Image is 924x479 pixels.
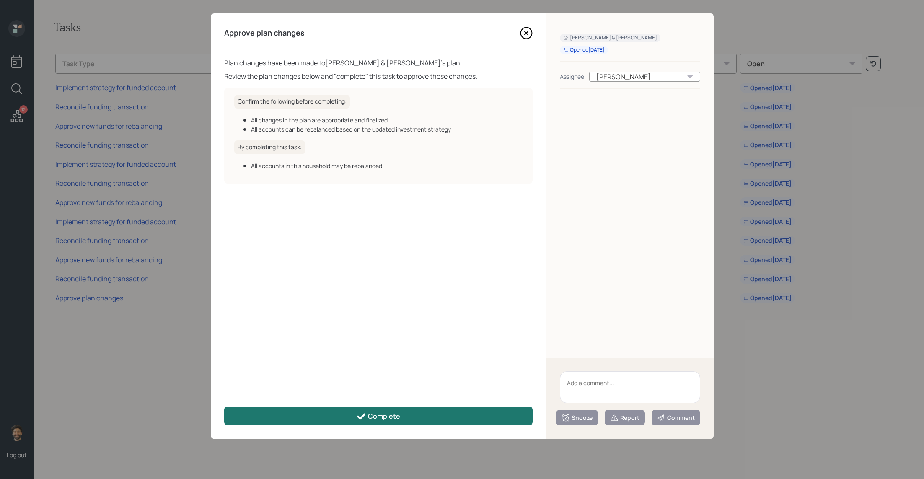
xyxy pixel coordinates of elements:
[251,116,523,124] div: All changes in the plan are appropriate and finalized
[563,34,657,41] div: [PERSON_NAME] & [PERSON_NAME]
[356,412,400,422] div: Complete
[605,410,645,425] button: Report
[234,140,305,154] h6: By completing this task:
[610,414,639,422] div: Report
[562,414,593,422] div: Snooze
[251,125,523,134] div: All accounts can be rebalanced based on the updated investment strategy
[589,72,700,82] div: [PERSON_NAME]
[234,95,350,109] h6: Confirm the following before completing:
[251,161,523,170] div: All accounts in this household may be rebalanced
[652,410,700,425] button: Comment
[224,407,533,425] button: Complete
[224,28,305,38] h4: Approve plan changes
[657,414,695,422] div: Comment
[224,71,533,81] div: Review the plan changes below and "complete" this task to approve these changes.
[224,58,533,68] div: Plan changes have been made to [PERSON_NAME] & [PERSON_NAME] 's plan.
[560,72,586,81] div: Assignee:
[556,410,598,425] button: Snooze
[563,47,605,54] div: Opened [DATE]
